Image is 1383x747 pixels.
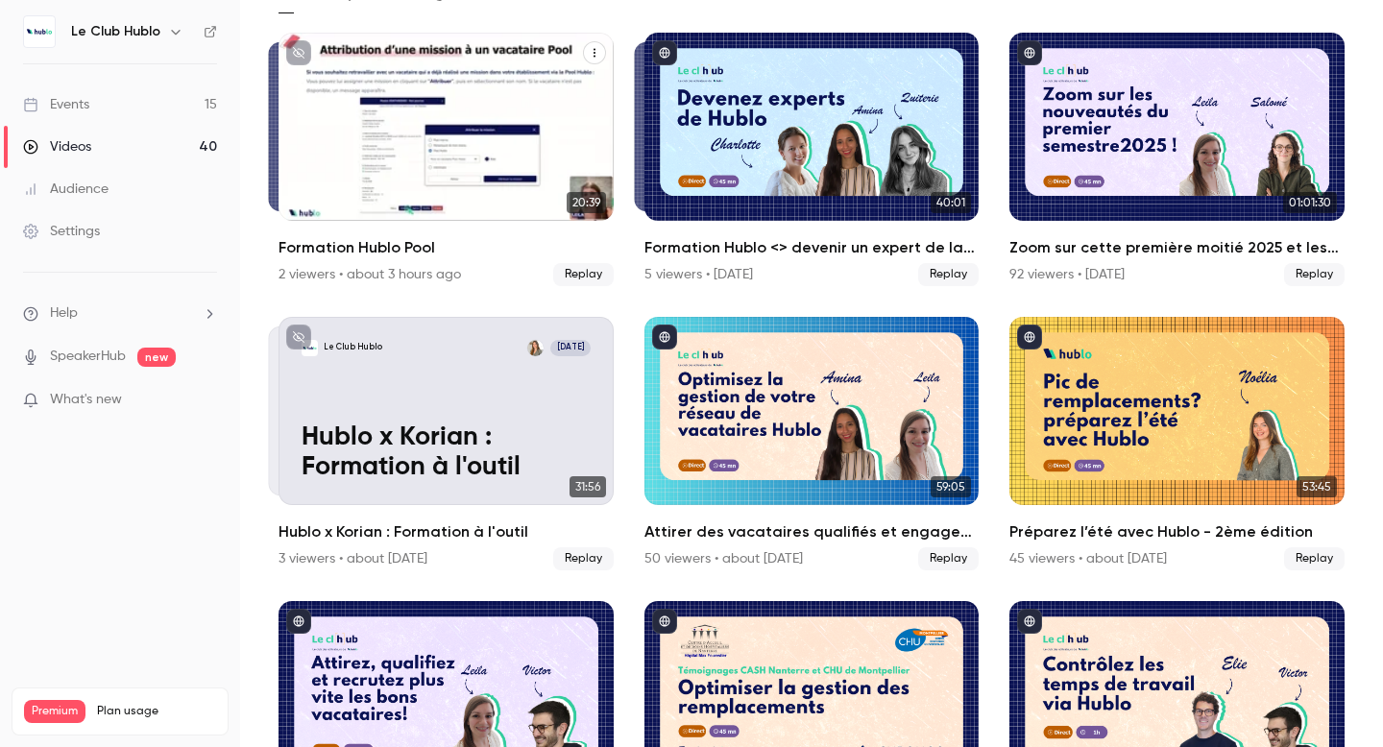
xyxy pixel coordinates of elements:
li: Zoom sur cette première moitié 2025 et les nouveautés de Hublo : faisons un point ! [1009,33,1345,286]
span: 59:05 [931,476,971,497]
h2: Attirer des vacataires qualifiés et engagez votre réseau existant [644,520,980,543]
p: Hublo x Korian : Formation à l'outil [302,422,592,483]
div: Events [23,95,89,114]
li: Préparez l’été avec Hublo - 2ème édition [1009,317,1345,570]
span: 20:39 [567,192,606,213]
span: Plan usage [97,704,216,719]
img: Le Club Hublo [24,16,55,47]
a: 01:01:30Zoom sur cette première moitié 2025 et les nouveautés de [PERSON_NAME] : faisons un point... [1009,33,1345,286]
li: Hublo x Korian : Formation à l'outil [279,317,614,570]
button: unpublished [286,325,311,349]
button: published [652,40,677,65]
a: 59:05Attirer des vacataires qualifiés et engagez votre réseau existant50 viewers • about [DATE]Re... [644,317,980,570]
div: Audience [23,180,109,199]
span: [DATE] [550,340,591,356]
div: Videos [23,137,91,157]
img: Noelia Enriquez [527,340,544,356]
iframe: Noticeable Trigger [194,392,217,409]
span: 40:01 [931,192,971,213]
button: published [1017,325,1042,349]
span: Premium [24,700,85,723]
div: Settings [23,222,100,241]
span: 31:56 [570,476,606,497]
h2: Zoom sur cette première moitié 2025 et les nouveautés de [PERSON_NAME] : faisons un point ! [1009,236,1345,259]
span: Replay [553,263,614,286]
div: 5 viewers • [DATE] [644,265,753,284]
a: 53:45Préparez l’été avec Hublo - 2ème édition45 viewers • about [DATE]Replay [1009,317,1345,570]
button: published [652,609,677,634]
span: What's new [50,390,122,410]
li: help-dropdown-opener [23,303,217,324]
div: 45 viewers • about [DATE] [1009,549,1167,568]
h6: Le Club Hublo [71,22,160,41]
li: Formation Hublo Pool [279,33,614,286]
a: Hublo x Korian : Formation à l'outilLe Club HubloNoelia Enriquez[DATE]Hublo x Korian : Formation ... [279,317,614,570]
span: Replay [1284,547,1345,570]
span: Replay [918,263,979,286]
button: unpublished [286,40,311,65]
button: published [286,609,311,634]
button: published [652,325,677,349]
span: 53:45 [1297,476,1337,497]
span: Replay [918,547,979,570]
button: published [1017,609,1042,634]
button: published [1017,40,1042,65]
h2: Hublo x Korian : Formation à l'outil [279,520,614,543]
li: Attirer des vacataires qualifiés et engagez votre réseau existant [644,317,980,570]
span: Replay [1284,263,1345,286]
span: Help [50,303,78,324]
li: Formation Hublo <> devenir un expert de la plateforme ! [644,33,980,286]
span: new [137,348,176,367]
div: 3 viewers • about [DATE] [279,549,427,568]
h2: Formation Hublo <> devenir un expert de la plateforme ! [644,236,980,259]
span: 01:01:30 [1283,192,1337,213]
a: 20:3920:39Formation Hublo Pool2 viewers • about 3 hours agoReplay [279,33,614,286]
h2: Formation Hublo Pool [279,236,614,259]
span: Replay [553,547,614,570]
p: Le Club Hublo [324,342,382,353]
div: 2 viewers • about 3 hours ago [279,265,461,284]
div: 92 viewers • [DATE] [1009,265,1125,284]
a: SpeakerHub [50,347,126,367]
a: 40:0140:01Formation Hublo <> devenir un expert de la plateforme !5 viewers • [DATE]Replay [644,33,980,286]
div: 50 viewers • about [DATE] [644,549,803,568]
h2: Préparez l’été avec Hublo - 2ème édition [1009,520,1345,543]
